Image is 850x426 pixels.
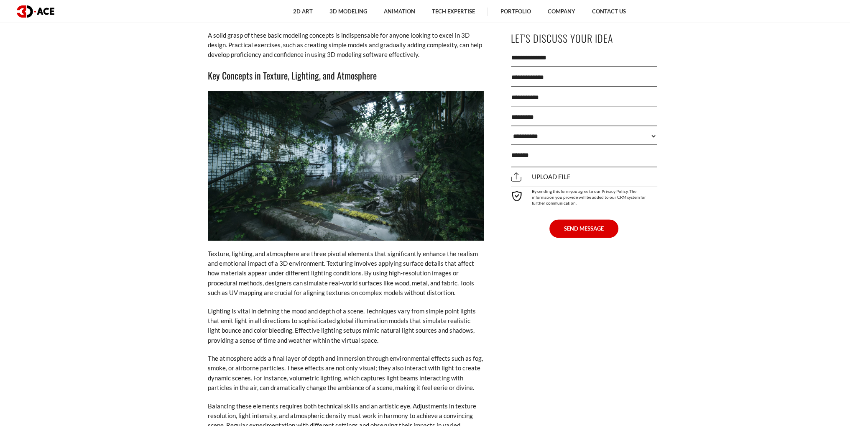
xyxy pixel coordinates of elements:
div: By sending this form you agree to our Privacy Policy. The information you provide will be added t... [511,186,657,206]
span: Upload file [511,173,571,181]
img: environment art [208,91,484,241]
p: Lighting is vital in defining the mood and depth of a scene. Techniques vary from simple point li... [208,306,484,346]
h3: Key Concepts in Texture, Lighting, and Atmosphere [208,68,484,82]
p: A solid grasp of these basic modeling concepts is indispensable for anyone looking to excel in 3D... [208,31,484,60]
p: Texture, lighting, and atmosphere are three pivotal elements that significantly enhance the reali... [208,249,484,298]
button: SEND MESSAGE [549,219,618,238]
img: logo dark [17,5,54,18]
p: Let's Discuss Your Idea [511,29,657,48]
p: The atmosphere adds a final layer of depth and immersion through environmental effects such as fo... [208,354,484,393]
